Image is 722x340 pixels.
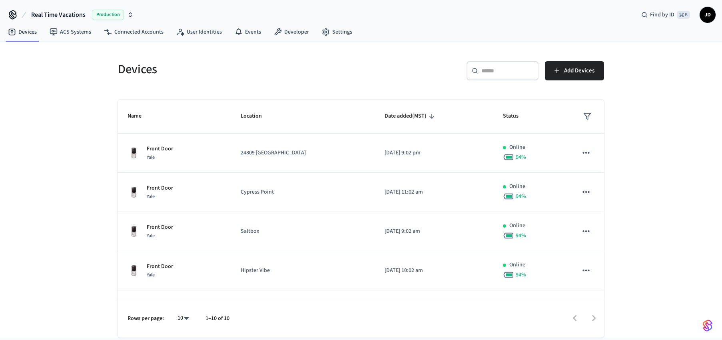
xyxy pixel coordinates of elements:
[385,188,484,196] p: [DATE] 11:02 am
[170,25,228,39] a: User Identities
[147,272,155,278] span: Yale
[147,145,173,153] p: Front Door
[545,61,604,80] button: Add Devices
[147,154,155,161] span: Yale
[516,271,526,279] span: 94 %
[635,8,696,22] div: Find by ID⌘ K
[385,149,484,157] p: [DATE] 9:02 pm
[128,314,164,323] p: Rows per page:
[564,66,594,76] span: Add Devices
[128,147,140,160] img: Yale Assure Touchscreen Wifi Smart Lock, Satin Nickel, Front
[147,184,173,192] p: Front Door
[128,225,140,238] img: Yale Assure Touchscreen Wifi Smart Lock, Satin Nickel, Front
[147,262,173,271] p: Front Door
[516,232,526,240] span: 94 %
[92,10,124,20] span: Production
[174,312,193,324] div: 10
[128,264,140,277] img: Yale Assure Touchscreen Wifi Smart Lock, Satin Nickel, Front
[385,227,484,236] p: [DATE] 9:02 am
[677,11,690,19] span: ⌘ K
[241,266,365,275] p: Hipster Vibe
[147,232,155,239] span: Yale
[267,25,315,39] a: Developer
[241,227,365,236] p: Saltbox
[241,188,365,196] p: Cypress Point
[118,61,356,78] h5: Devices
[516,153,526,161] span: 94 %
[700,7,716,23] button: JD
[509,182,525,191] p: Online
[205,314,229,323] p: 1–10 of 10
[241,110,272,122] span: Location
[98,25,170,39] a: Connected Accounts
[503,110,529,122] span: Status
[650,11,674,19] span: Find by ID
[147,193,155,200] span: Yale
[703,319,712,332] img: SeamLogoGradient.69752ec5.svg
[2,25,43,39] a: Devices
[315,25,359,39] a: Settings
[385,110,437,122] span: Date added(MST)
[128,186,140,199] img: Yale Assure Touchscreen Wifi Smart Lock, Satin Nickel, Front
[385,266,484,275] p: [DATE] 10:02 am
[509,261,525,269] p: Online
[31,10,86,20] span: Real Time Vacations
[700,8,715,22] span: JD
[241,149,365,157] p: 24809 [GEOGRAPHIC_DATA]
[147,223,173,232] p: Front Door
[43,25,98,39] a: ACS Systems
[516,192,526,200] span: 94 %
[509,143,525,152] p: Online
[228,25,267,39] a: Events
[128,110,152,122] span: Name
[509,222,525,230] p: Online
